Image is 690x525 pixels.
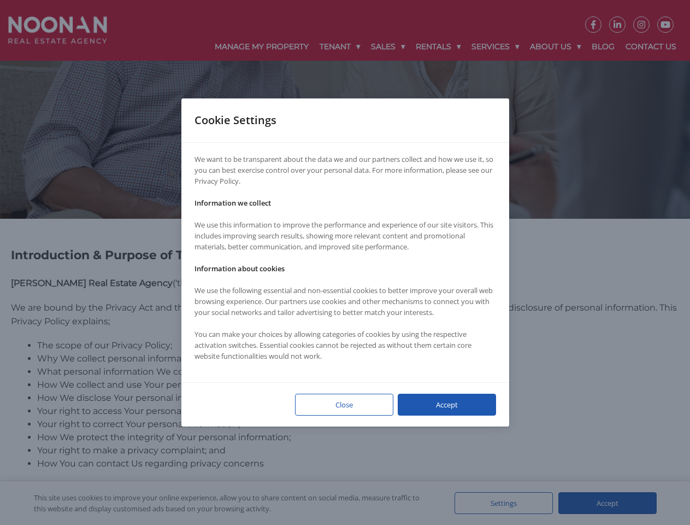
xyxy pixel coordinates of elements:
strong: Information we collect [194,198,271,208]
div: Cookie Settings [194,98,290,142]
div: Close [295,394,393,416]
strong: Information about cookies [194,264,285,273]
p: We use this information to improve the performance and experience of our site visitors. This incl... [194,219,496,252]
p: You can make your choices by allowing categories of cookies by using the respective activation sw... [194,329,496,361]
div: Accept [398,394,496,416]
p: We want to be transparent about the data we and our partners collect and how we use it, so you ca... [194,154,496,186]
p: We use the following essential and non-essential cookies to better improve your overall web brows... [194,285,496,318]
